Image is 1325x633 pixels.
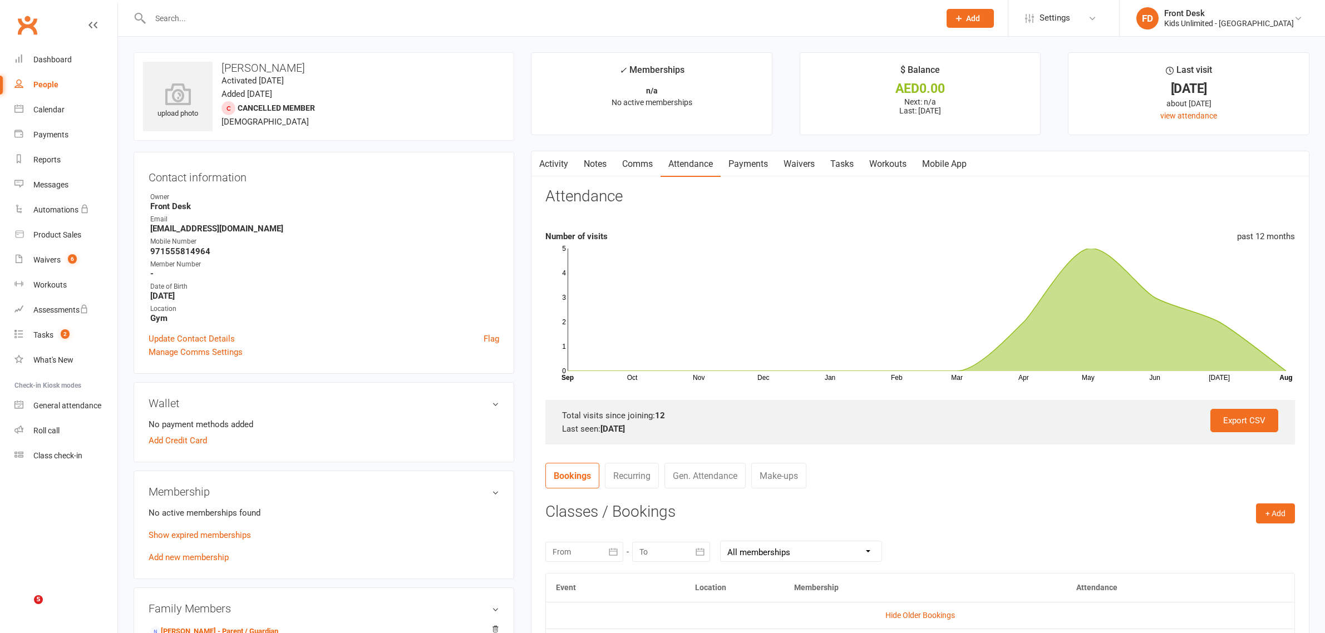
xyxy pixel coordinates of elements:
[221,117,309,127] span: [DEMOGRAPHIC_DATA]
[150,281,499,292] div: Date of Birth
[33,105,65,114] div: Calendar
[221,89,272,99] time: Added [DATE]
[33,255,61,264] div: Waivers
[14,197,117,222] a: Automations
[966,14,980,23] span: Add
[655,411,665,421] strong: 12
[143,83,213,120] div: upload photo
[33,426,60,435] div: Roll call
[33,130,68,139] div: Payments
[143,62,505,74] h3: [PERSON_NAME]
[149,530,251,540] a: Show expired memberships
[150,214,499,225] div: Email
[545,231,608,241] strong: Number of visits
[14,348,117,373] a: What's New
[646,86,658,95] strong: n/a
[149,345,243,359] a: Manage Comms Settings
[545,503,1295,521] h3: Classes / Bookings
[531,151,576,177] a: Activity
[147,11,932,26] input: Search...
[810,97,1031,115] p: Next: n/a Last: [DATE]
[1160,111,1217,120] a: view attendance
[14,248,117,273] a: Waivers 6
[576,151,614,177] a: Notes
[484,332,499,345] a: Flag
[33,80,58,89] div: People
[562,409,1278,422] div: Total visits since joining:
[1066,573,1230,602] th: Attendance
[562,422,1278,436] div: Last seen:
[149,552,229,562] a: Add new membership
[900,63,940,83] div: $ Balance
[1078,97,1299,110] div: about [DATE]
[685,573,784,602] th: Location
[33,355,73,364] div: What's New
[11,595,38,622] iframe: Intercom live chat
[545,463,599,488] a: Bookings
[1166,63,1212,83] div: Last visit
[1164,8,1294,18] div: Front Desk
[605,463,659,488] a: Recurring
[546,573,685,602] th: Event
[14,72,117,97] a: People
[33,230,81,239] div: Product Sales
[14,443,117,468] a: Class kiosk mode
[619,65,627,76] i: ✓
[33,205,78,214] div: Automations
[14,97,117,122] a: Calendar
[149,602,499,615] h3: Family Members
[33,305,88,314] div: Assessments
[14,222,117,248] a: Product Sales
[14,172,117,197] a: Messages
[150,313,499,323] strong: Gym
[14,273,117,298] a: Workouts
[150,236,499,247] div: Mobile Number
[822,151,861,177] a: Tasks
[14,393,117,418] a: General attendance kiosk mode
[149,332,235,345] a: Update Contact Details
[14,147,117,172] a: Reports
[776,151,822,177] a: Waivers
[861,151,914,177] a: Workouts
[545,188,623,205] h3: Attendance
[221,76,284,86] time: Activated [DATE]
[33,280,67,289] div: Workouts
[33,155,61,164] div: Reports
[885,611,955,620] a: Hide Older Bookings
[238,103,315,112] span: Cancelled member
[150,246,499,256] strong: 971555814964
[612,98,692,107] span: No active memberships
[150,304,499,314] div: Location
[14,418,117,443] a: Roll call
[1237,230,1295,243] div: past 12 months
[14,122,117,147] a: Payments
[150,192,499,202] div: Owner
[664,463,746,488] a: Gen. Attendance
[149,486,499,498] h3: Membership
[1164,18,1294,28] div: Kids Unlimited - [GEOGRAPHIC_DATA]
[1136,7,1159,29] div: FD
[914,151,974,177] a: Mobile App
[810,83,1031,95] div: AED0.00
[33,180,68,189] div: Messages
[33,401,101,410] div: General attendance
[34,595,43,604] span: 5
[14,323,117,348] a: Tasks 2
[61,329,70,339] span: 2
[1210,409,1278,432] a: Export CSV
[33,55,72,64] div: Dashboard
[150,269,499,279] strong: -
[14,298,117,323] a: Assessments
[149,506,499,520] p: No active memberships found
[150,224,499,234] strong: [EMAIL_ADDRESS][DOMAIN_NAME]
[14,47,117,72] a: Dashboard
[661,151,721,177] a: Attendance
[13,11,41,39] a: Clubworx
[68,254,77,264] span: 6
[150,201,499,211] strong: Front Desk
[33,330,53,339] div: Tasks
[150,291,499,301] strong: [DATE]
[600,424,625,434] strong: [DATE]
[149,418,499,431] li: No payment methods added
[619,63,684,83] div: Memberships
